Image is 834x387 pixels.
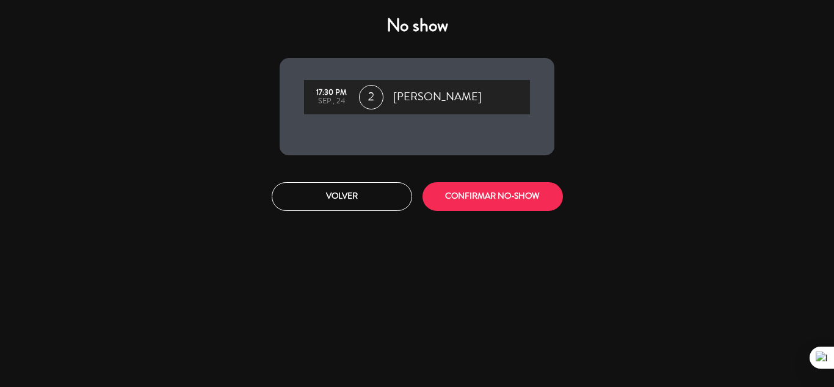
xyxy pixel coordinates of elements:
div: 17:30 PM [310,89,353,97]
button: CONFIRMAR NO-SHOW [422,182,563,211]
span: [PERSON_NAME] [393,88,482,106]
span: 2 [359,85,383,109]
div: sep., 24 [310,97,353,106]
h4: No show [280,15,554,37]
button: Volver [272,182,412,211]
